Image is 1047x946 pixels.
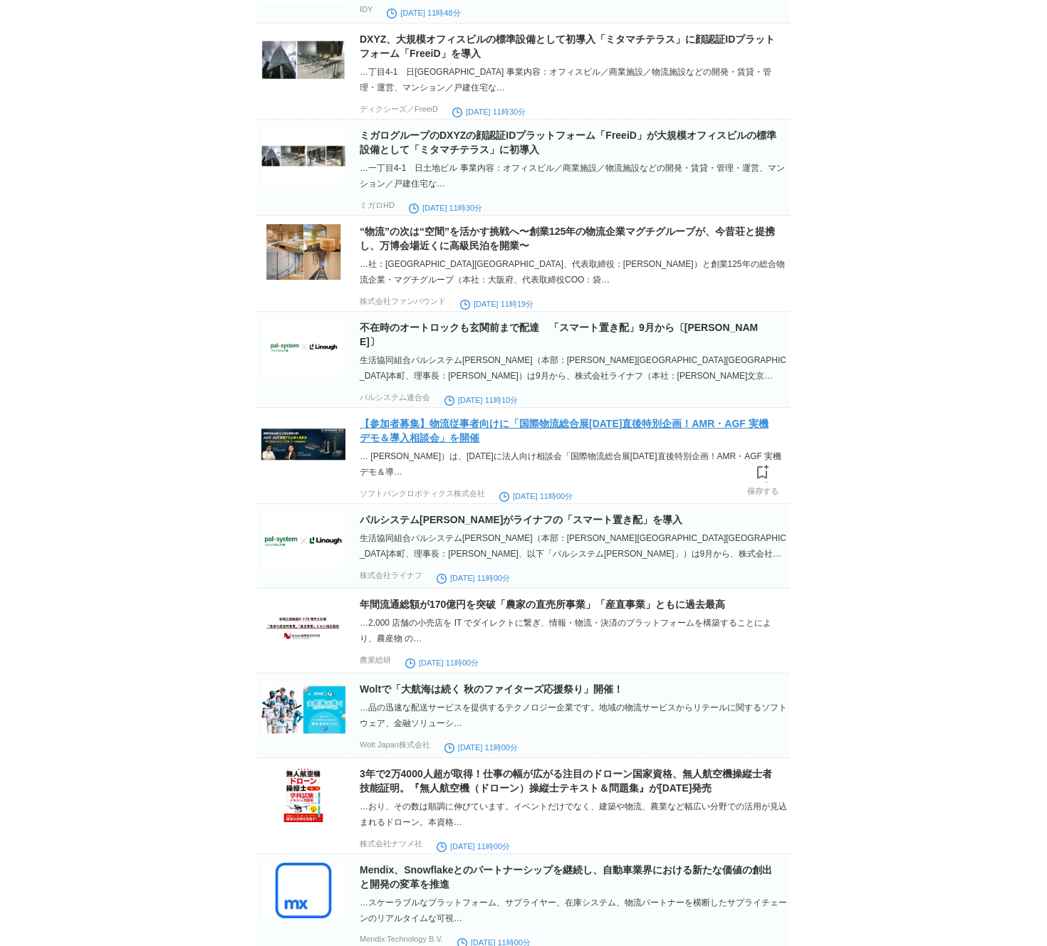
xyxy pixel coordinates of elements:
[261,320,345,376] img: 6976-910-44d166221074d46999557ebd2d0dbb11-986x782.jpg
[360,104,438,115] p: ディクシーズ／FreeiD
[360,448,787,480] div: … [PERSON_NAME]）は、[DATE]に法人向け相談会「国際物流総合展[DATE]直後特別企画！AMR・AGF 実機デモ＆導…
[360,64,787,95] div: …丁目4-1 日[GEOGRAPHIC_DATA] 事業内容：オフィスビル／商業施設／物流施設などの開発・賃貸・管理・運営、マンション／戸建住宅な…
[360,570,422,581] p: 株式会社ライナフ
[360,935,443,943] p: Mendix Technology B.V.
[360,33,775,59] a: DXYZ、大規模オフィスビルの標準設備として初導入「ミタマチテラス」に顔認証IDプラットフォーム「FreeiD」を導入
[360,392,430,403] p: パルシステム連合会
[360,530,787,562] div: 生活協同組合パルシステム[PERSON_NAME]（本部：[PERSON_NAME][GEOGRAPHIC_DATA][GEOGRAPHIC_DATA]本町、理事長：[PERSON_NAME]、...
[360,839,422,849] p: 株式会社ナツメ社
[360,296,446,307] p: 株式会社ファンバウンド
[437,842,510,851] time: [DATE] 11時00分
[360,615,787,646] div: …2,000 店舗の小売店を IT でダイレクトに繋ぎ、情報・物流・決済のプラットフォームを構築することにより、農産物 の…
[360,895,787,926] div: …スケーラブルなプラットフォーム、サプライヤー、在庫システム、物流パートナーを横断したサプライチェーンのリアルタイムな可視…
[360,226,775,251] a: “物流”の次は“空間”を活かす挑戦へ〜創業125年の物流企業マグチグループが、今昔荘と提携し、万博会場近くに高級民泊を開業〜
[452,107,526,116] time: [DATE] 11時30分
[747,461,778,496] a: 保存する
[261,513,345,568] img: 15549-128-1f5391d312e8f39cc6213e5ceb922973-1024x256.jpg
[261,767,345,822] img: 144952-195-3baa54245f4df6cb709fe0cb47d8346c-1747x2479.jpg
[360,683,623,695] a: Woltで「大航海は続く 秋のファイターズ応援祭り」開催！
[261,863,345,918] img: 154898-10-1252a44c381240c363f32609aa41bc03-750x744.png
[360,599,725,610] a: 年間流通総額が170億円を突破「農家の直売所事業」「産直事業」ともに過去最高
[261,416,345,472] img: 69393-194-c54172909d7a6c2639cdb5a303e4521c-2560x957.png
[460,300,533,308] time: [DATE] 11時19分
[360,655,391,666] p: 農業総研
[261,32,345,88] img: 91732-131-0881c46fba2701e4d1b6b8e96c5697c4-1008x473.png
[360,768,772,794] a: 3年で2万4000人超が取得！仕事の幅が広がる注目のドローン国家資格、無人航空機操縦士者技能証明。『無人航空機（ドローン）操縦士テキスト＆問題集』が[DATE]発売
[405,658,479,667] time: [DATE] 11時00分
[387,9,460,17] time: [DATE] 11時48分
[444,743,518,752] time: [DATE] 11時00分
[360,488,485,499] p: ソフトバンクロボティクス株式会社
[360,514,682,525] a: パルシステム[PERSON_NAME]がライナフの「スマート置き配」を導入
[360,700,787,731] div: …品の迅速な配送サービスを提供するテクノロジー企業です。地域の物流サービスからリテールに関するソフトウェア、金融ソリューシ…
[360,799,787,830] div: …おり、その数は順調に伸びています。イベントだけでなく、建築や物流、農業など幅広い分野での活用が見込まれるドローン。本資格…
[444,396,518,404] time: [DATE] 11時10分
[261,224,345,280] img: 68264-35-fd78c9dc5d01dd75cab7b9c9198d2aef-1024x768.png
[261,128,345,184] img: 130175-260-7be7f1509365fc24be415464e7b124c2-1473x370.png
[409,204,482,212] time: [DATE] 11時30分
[360,322,758,347] a: 不在時のオートロックも玄関前まで配達 「スマート置き配」9月から〔[PERSON_NAME]〕
[360,352,787,384] div: 生活協同組合パルシステム[PERSON_NAME]（本部：[PERSON_NAME][GEOGRAPHIC_DATA][GEOGRAPHIC_DATA]本町、理事長：[PERSON_NAME]）...
[360,160,787,191] div: …一丁目4-1 日土地ビル 事業内容：オフィスビル／商業施設／物流施設などの開発・賃貸・管理・運営、マンション／戸建住宅な…
[360,5,373,14] p: IDY
[360,740,430,750] p: Wolt Japan株式会社
[261,682,345,737] img: 51508-229-7ba4a347a51117e945983c5d2269e8a4-1440x810.png
[360,200,395,211] p: ミガロHD
[360,130,776,155] a: ミガログループのDXYZの顔認証IDプラットフォーム「FreeiD」が大規模オフィスビルの標準設備として「ミタマチテラス」に初導入
[360,256,787,288] div: …社：[GEOGRAPHIC_DATA][GEOGRAPHIC_DATA]、代表取締役：[PERSON_NAME]）と創業125年の総合物流企業・マグチグループ（本社：大阪府、代表取締役COO：袋…
[360,864,772,890] a: Mendix、Snowflakeとのパートナーシップを継続し、自動車業界における新たな価値の創出と開発の変革を推進
[437,574,510,582] time: [DATE] 11時00分
[360,418,769,443] a: 【参加者募集】物流従事者向けに「国際物流総合展[DATE]直後特別企画！AMR・AGF 実機デモ＆導入相談会」を開催
[499,492,573,500] time: [DATE] 11時00分
[261,597,345,653] img: 38953-83-c459b97decbb7bbe1e34295784dcda02-600x400.jpg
